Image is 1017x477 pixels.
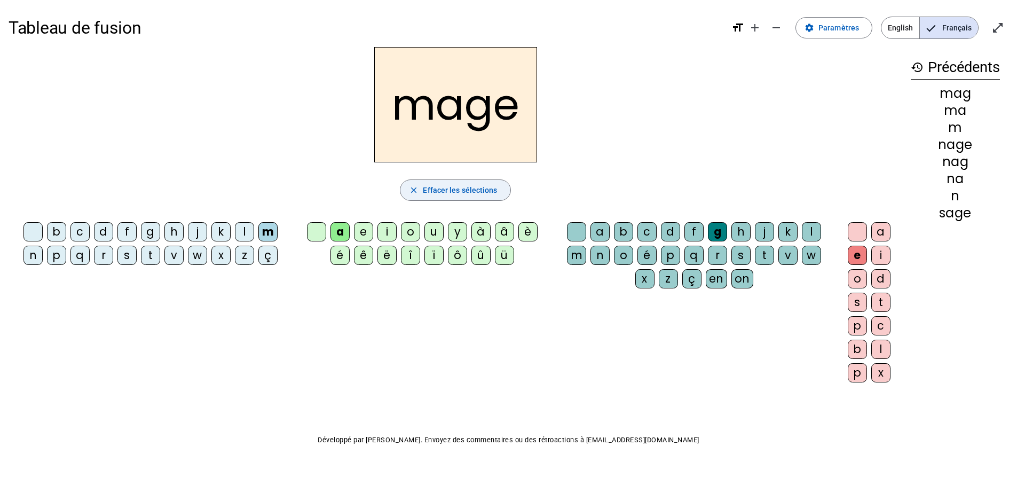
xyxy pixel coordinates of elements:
[235,222,254,241] div: l
[424,222,444,241] div: u
[684,246,704,265] div: q
[848,316,867,335] div: p
[70,222,90,241] div: c
[684,222,704,241] div: f
[911,104,1000,117] div: ma
[235,246,254,265] div: z
[590,246,610,265] div: n
[637,246,657,265] div: é
[9,434,1008,447] p: Développé par [PERSON_NAME]. Envoyez des commentaires ou des rétroactions à [EMAIL_ADDRESS][DOMAI...
[330,246,350,265] div: é
[987,17,1008,38] button: Entrer en plein écran
[117,222,137,241] div: f
[795,17,872,38] button: Paramètres
[330,222,350,241] div: a
[188,222,207,241] div: j
[354,222,373,241] div: e
[518,222,538,241] div: è
[778,222,798,241] div: k
[448,246,467,265] div: ô
[682,269,701,288] div: ç
[590,222,610,241] div: a
[471,246,491,265] div: û
[911,61,924,74] mat-icon: history
[94,246,113,265] div: r
[614,246,633,265] div: o
[755,246,774,265] div: t
[23,246,43,265] div: n
[766,17,787,38] button: Diminuer la taille de la police
[117,246,137,265] div: s
[871,340,890,359] div: l
[637,222,657,241] div: c
[377,222,397,241] div: i
[661,246,680,265] div: p
[911,87,1000,100] div: mag
[635,269,655,288] div: x
[377,246,397,265] div: ë
[400,179,510,201] button: Effacer les sélections
[848,293,867,312] div: s
[94,222,113,241] div: d
[881,17,979,39] mat-button-toggle-group: Language selection
[911,56,1000,80] h3: Précédents
[188,246,207,265] div: w
[911,207,1000,220] div: sage
[748,21,761,34] mat-icon: add
[911,190,1000,202] div: n
[258,222,278,241] div: m
[211,222,231,241] div: k
[871,293,890,312] div: t
[424,246,444,265] div: ï
[258,246,278,265] div: ç
[848,269,867,288] div: o
[354,246,373,265] div: ê
[818,21,859,34] span: Paramètres
[401,222,420,241] div: o
[47,222,66,241] div: b
[374,47,537,162] h2: mage
[881,17,919,38] span: English
[911,155,1000,168] div: nag
[871,363,890,382] div: x
[871,316,890,335] div: c
[805,23,814,33] mat-icon: settings
[731,269,753,288] div: on
[770,21,783,34] mat-icon: remove
[871,269,890,288] div: d
[731,21,744,34] mat-icon: format_size
[708,246,727,265] div: r
[920,17,978,38] span: Français
[141,222,160,241] div: g
[164,246,184,265] div: v
[911,121,1000,134] div: m
[401,246,420,265] div: î
[9,11,723,45] h1: Tableau de fusion
[744,17,766,38] button: Augmenter la taille de la police
[708,222,727,241] div: g
[471,222,491,241] div: à
[871,222,890,241] div: a
[47,246,66,265] div: p
[848,363,867,382] div: p
[164,222,184,241] div: h
[911,138,1000,151] div: nage
[70,246,90,265] div: q
[848,340,867,359] div: b
[802,222,821,241] div: l
[802,246,821,265] div: w
[211,246,231,265] div: x
[731,246,751,265] div: s
[409,185,419,195] mat-icon: close
[731,222,751,241] div: h
[567,246,586,265] div: m
[991,21,1004,34] mat-icon: open_in_full
[495,222,514,241] div: â
[141,246,160,265] div: t
[871,246,890,265] div: i
[448,222,467,241] div: y
[423,184,497,197] span: Effacer les sélections
[495,246,514,265] div: ü
[911,173,1000,185] div: na
[848,246,867,265] div: e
